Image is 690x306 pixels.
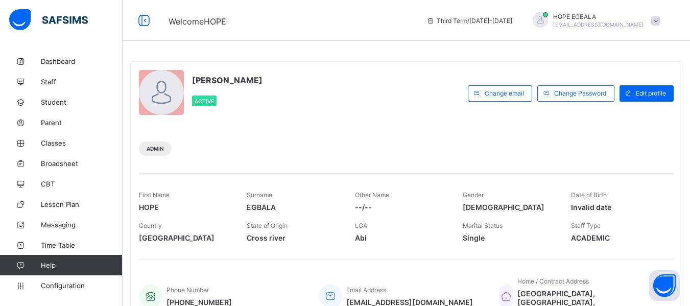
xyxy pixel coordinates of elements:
span: Phone Number [166,286,209,294]
span: Country [139,222,162,229]
span: Home / Contract Address [517,277,589,285]
span: State of Origin [247,222,288,229]
span: Student [41,98,123,106]
span: Email Address [346,286,386,294]
span: HOPE EGBALA [553,13,644,20]
span: Messaging [41,221,123,229]
span: HOPE [139,203,231,211]
span: Active [195,98,214,104]
span: Change Password [554,89,606,97]
span: Cross river [247,233,339,242]
span: Date of Birth [571,191,607,199]
span: Broadsheet [41,159,123,168]
span: --/-- [355,203,447,211]
span: Single [463,233,555,242]
span: Help [41,261,122,269]
span: Welcome HOPE [169,16,226,27]
span: Classes [41,139,123,147]
span: [PERSON_NAME] [192,75,263,85]
button: Open asap [649,270,680,301]
img: safsims [9,9,88,31]
span: First Name [139,191,170,199]
span: Edit profile [636,89,666,97]
span: LGA [355,222,367,229]
span: Time Table [41,241,123,249]
span: session/term information [426,17,512,25]
span: ACADEMIC [571,233,663,242]
span: Change email [485,89,524,97]
span: Configuration [41,281,122,290]
span: Admin [147,146,164,152]
span: EGBALA [247,203,339,211]
span: Parent [41,119,123,127]
span: Gender [463,191,484,199]
div: HOPEEGBALA [522,12,665,29]
span: Marital Status [463,222,503,229]
span: Staff [41,78,123,86]
span: Invalid date [571,203,663,211]
span: [DEMOGRAPHIC_DATA] [463,203,555,211]
span: Staff Type [571,222,601,229]
span: Lesson Plan [41,200,123,208]
span: Other Name [355,191,389,199]
span: CBT [41,180,123,188]
span: Surname [247,191,272,199]
span: [EMAIL_ADDRESS][DOMAIN_NAME] [553,21,644,28]
span: Dashboard [41,57,123,65]
span: Abi [355,233,447,242]
span: [GEOGRAPHIC_DATA] [139,233,231,242]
